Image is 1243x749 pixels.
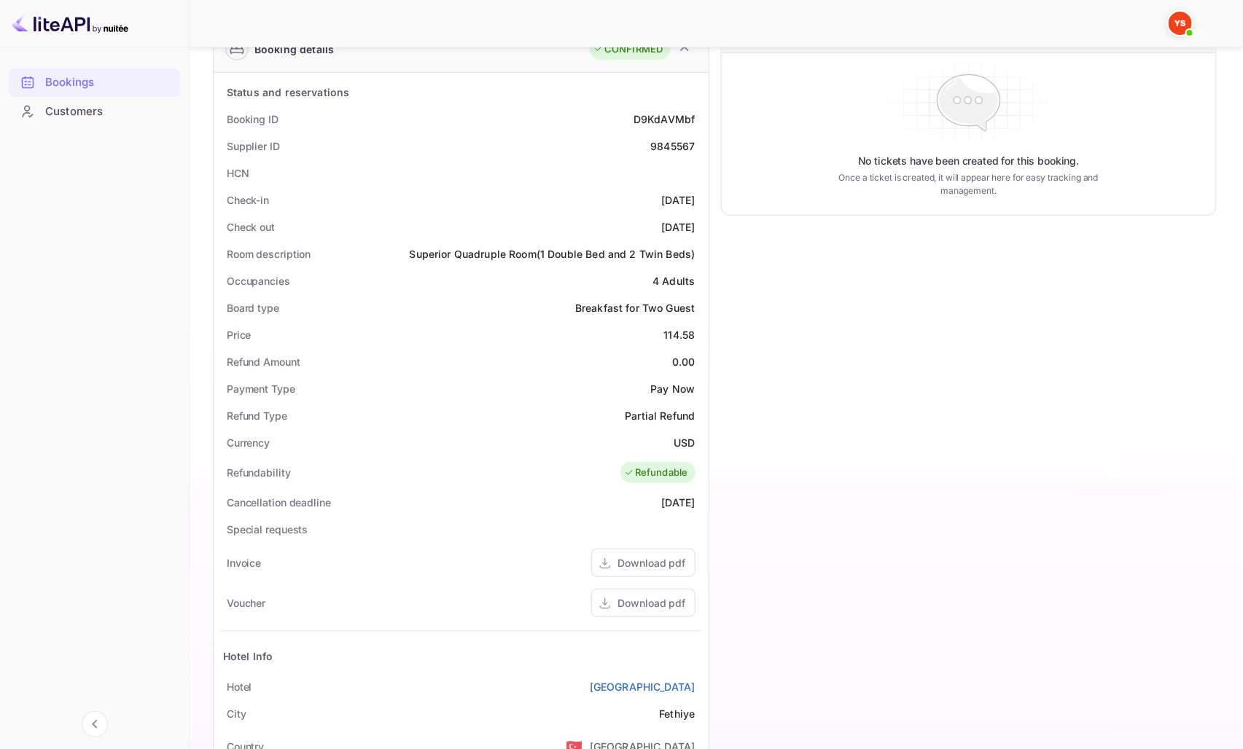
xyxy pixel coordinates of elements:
ya-tr-span: Superior Quadruple Room(1 Double Bed and 2 Twin Beds) [410,248,695,260]
a: Customers [9,98,180,125]
ya-tr-span: Partial Refund [625,409,695,422]
ya-tr-span: Bookings [45,74,94,91]
div: [DATE] [662,192,695,208]
div: [DATE] [662,219,695,235]
ya-tr-span: Invoice [227,557,261,569]
ya-tr-span: Hotel [227,681,252,693]
ya-tr-span: Booking details [254,42,334,57]
ya-tr-span: Check-in [227,194,269,206]
ya-tr-span: Refund Amount [227,356,300,368]
ya-tr-span: Refund Type [227,409,287,422]
ya-tr-span: Breakfast for Two Guest [575,302,695,314]
img: LiteAPI logo [12,12,128,35]
div: Download pdf [618,595,686,611]
div: Bookings [9,68,180,97]
ya-tr-span: Fethiye [659,707,695,720]
div: 9845567 [650,138,695,154]
ya-tr-span: Pay Now [650,383,695,395]
ya-tr-span: [GEOGRAPHIC_DATA] [590,681,695,693]
ya-tr-span: 4 Adults [652,275,695,287]
ya-tr-span: Refundable [635,466,688,480]
ya-tr-span: Hotel Info [223,650,273,662]
ya-tr-span: USD [674,436,695,449]
div: [DATE] [662,495,695,510]
ya-tr-span: Supplier ID [227,140,280,152]
a: [GEOGRAPHIC_DATA] [590,679,695,694]
ya-tr-span: Status and reservations [227,86,349,98]
ya-tr-span: Occupancies [227,275,290,287]
ya-tr-span: Once a ticket is created, it will appear here for easy tracking and management. [836,171,1102,197]
div: 0.00 [672,354,695,369]
ya-tr-span: Currency [227,436,270,449]
button: Collapse navigation [82,711,108,737]
ya-tr-span: HCN [227,167,249,179]
ya-tr-span: Cancellation deadline [227,496,331,509]
ya-tr-span: Voucher [227,597,265,609]
ya-tr-span: City [227,707,246,720]
ya-tr-span: Check out [227,221,275,233]
ya-tr-span: Board type [227,302,279,314]
ya-tr-span: D9KdAVMbf [634,113,695,125]
ya-tr-span: Room description [227,248,311,260]
div: 114.58 [664,327,695,342]
ya-tr-span: Customers [45,103,103,120]
ya-tr-span: Payment Type [227,383,295,395]
img: Yandex Support [1169,12,1192,35]
ya-tr-span: CONFIRMED [604,42,663,57]
ya-tr-span: Refundability [227,466,291,479]
ya-tr-span: Download pdf [618,557,686,569]
ya-tr-span: Price [227,329,252,341]
ya-tr-span: Booking ID [227,113,278,125]
a: Bookings [9,68,180,95]
ya-tr-span: No tickets have been created for this booking. [858,154,1080,168]
ya-tr-span: Special requests [227,523,308,536]
div: Customers [9,98,180,126]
